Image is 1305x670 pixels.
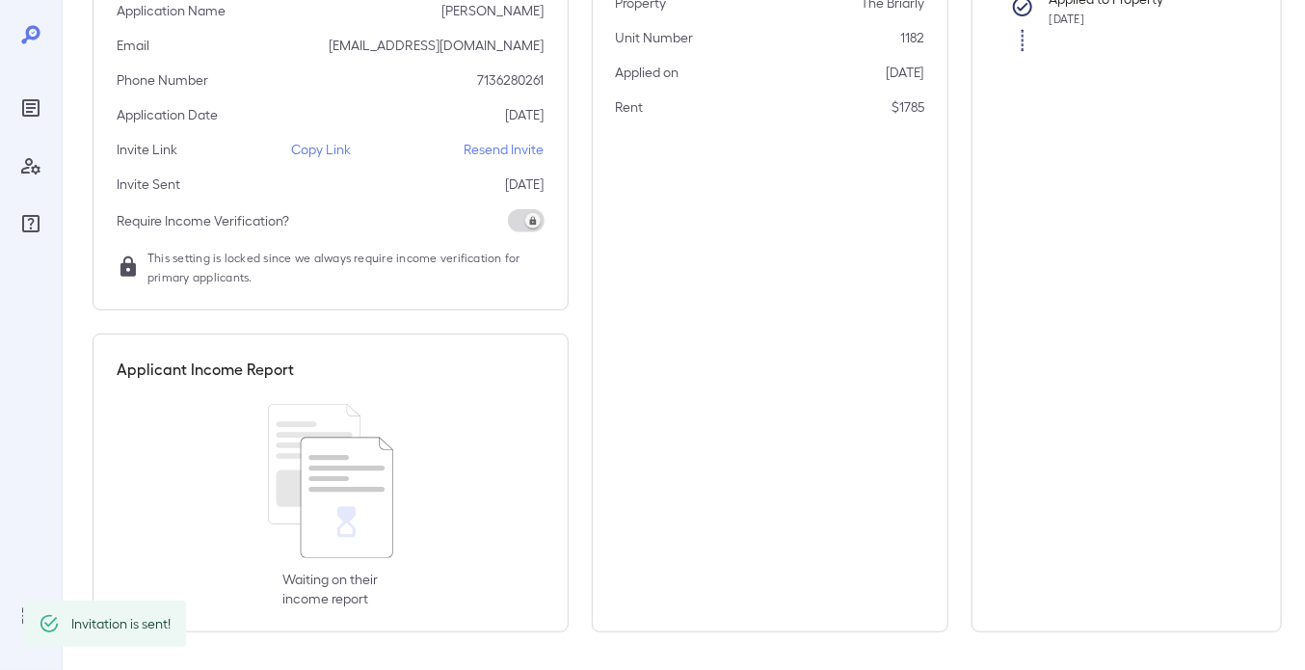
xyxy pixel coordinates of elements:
p: Copy Link [291,140,351,159]
p: [DATE] [886,63,924,82]
p: [EMAIL_ADDRESS][DOMAIN_NAME] [330,36,545,55]
div: Log Out [15,601,46,631]
p: [PERSON_NAME] [442,1,545,20]
p: Application Name [117,1,226,20]
div: Manage Users [15,150,46,181]
p: [DATE] [506,174,545,194]
p: Applied on [616,63,679,82]
p: 1182 [900,28,924,47]
p: Unit Number [616,28,694,47]
p: Invite Link [117,140,177,159]
div: Invitation is sent! [71,606,171,641]
p: $1785 [892,97,924,117]
h5: Applicant Income Report [117,358,294,381]
p: Rent [616,97,644,117]
p: Application Date [117,105,218,124]
p: Resend Invite [465,140,545,159]
p: Email [117,36,149,55]
p: [DATE] [506,105,545,124]
p: Invite Sent [117,174,180,194]
p: Phone Number [117,70,208,90]
span: [DATE] [1050,12,1084,25]
div: Reports [15,93,46,123]
div: FAQ [15,208,46,239]
span: This setting is locked since we always require income verification for primary applicants. [147,248,545,286]
p: Require Income Verification? [117,211,289,230]
p: Waiting on their income report [282,570,378,608]
p: 7136280261 [478,70,545,90]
